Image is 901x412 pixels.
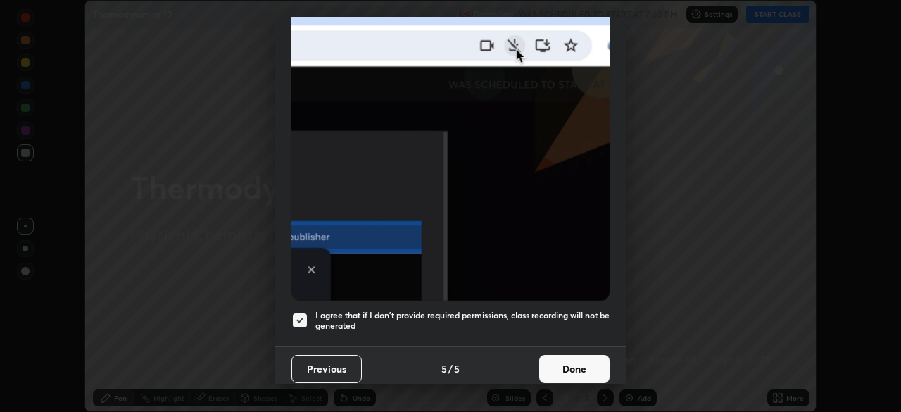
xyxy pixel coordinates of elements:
[441,361,447,376] h4: 5
[539,355,610,383] button: Done
[454,361,460,376] h4: 5
[315,310,610,332] h5: I agree that if I don't provide required permissions, class recording will not be generated
[448,361,453,376] h4: /
[291,355,362,383] button: Previous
